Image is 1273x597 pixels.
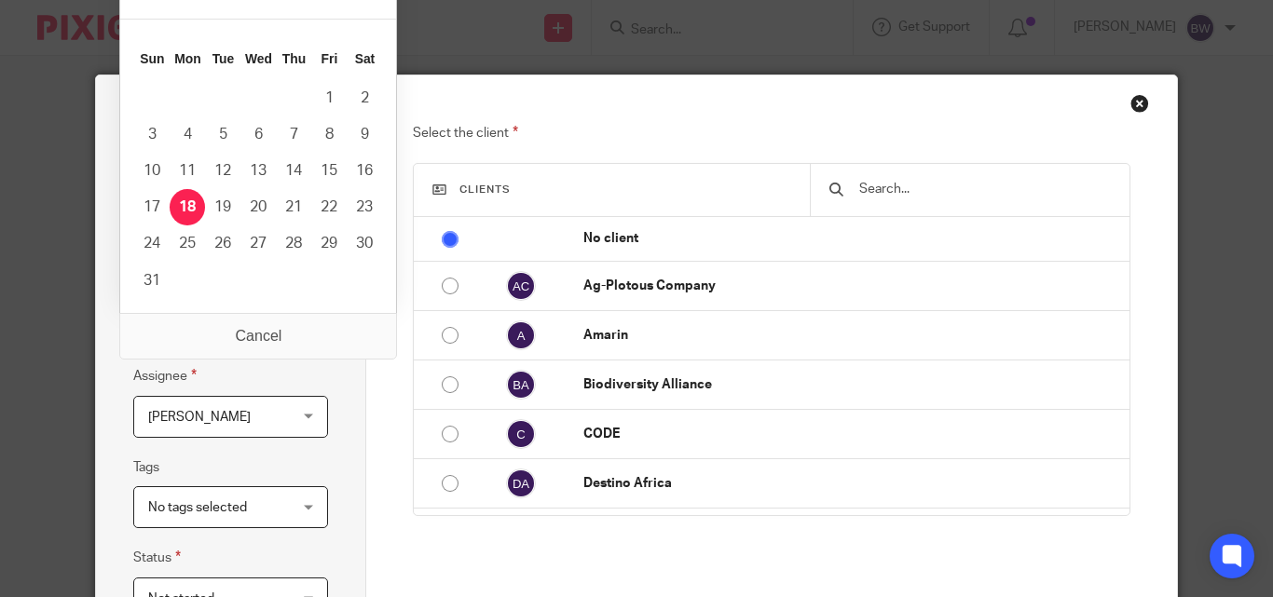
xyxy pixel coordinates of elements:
[140,51,164,66] abbr: Sunday
[322,51,338,66] abbr: Friday
[148,501,247,514] span: No tags selected
[276,189,311,225] button: 21
[133,547,181,568] label: Status
[347,80,382,116] button: 2
[276,153,311,189] button: 14
[347,189,382,225] button: 23
[276,225,311,262] button: 28
[506,370,536,400] img: svg%3E
[583,229,1120,248] p: No client
[212,51,235,66] abbr: Tuesday
[311,153,347,189] button: 15
[170,116,205,153] button: 4
[133,365,197,387] label: Assignee
[205,225,240,262] button: 26
[133,458,159,477] label: Tags
[282,51,306,66] abbr: Thursday
[311,225,347,262] button: 29
[506,468,536,498] img: svg%3E
[413,122,1129,144] p: Select the client
[174,51,200,66] abbr: Monday
[311,116,347,153] button: 8
[311,80,347,116] button: 1
[347,116,382,153] button: 9
[355,51,376,66] abbr: Saturday
[240,189,276,225] button: 20
[148,411,251,424] span: [PERSON_NAME]
[133,305,328,346] input: Use the arrow keys to pick a date
[245,51,272,66] abbr: Wednesday
[506,271,536,301] img: svg%3E
[1130,94,1149,113] div: Close this dialog window
[134,225,170,262] button: 24
[459,184,511,195] span: Clients
[857,179,1110,199] input: Search...
[347,153,382,189] button: 16
[583,375,1120,394] p: Biodiversity Alliance
[506,419,536,449] img: svg%3E
[240,225,276,262] button: 27
[170,189,205,225] button: 18
[347,225,382,262] button: 30
[506,320,536,350] img: svg%3E
[311,189,347,225] button: 22
[583,277,1120,295] p: Ag-Plotous Company
[170,225,205,262] button: 25
[583,474,1120,493] p: Destino Africa
[134,116,170,153] button: 3
[240,153,276,189] button: 13
[583,425,1120,443] p: CODE
[170,153,205,189] button: 11
[134,189,170,225] button: 17
[583,326,1120,345] p: Amarin
[276,116,311,153] button: 7
[205,189,240,225] button: 19
[205,116,240,153] button: 5
[134,153,170,189] button: 10
[205,153,240,189] button: 12
[134,263,170,299] button: 31
[240,116,276,153] button: 6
